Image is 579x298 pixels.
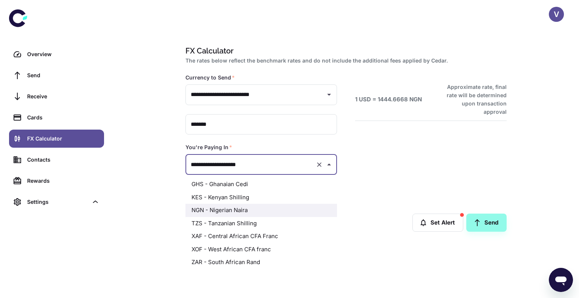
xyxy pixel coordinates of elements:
[324,89,334,100] button: Open
[9,109,104,127] a: Cards
[27,198,88,206] div: Settings
[185,230,337,243] li: XAF - Central African CFA Franc
[185,191,337,204] li: KES - Kenyan Shilling
[185,74,235,81] label: Currency to Send
[9,193,104,211] div: Settings
[185,204,337,217] li: NGN - Nigerian Naira
[438,83,507,116] h6: Approximate rate, final rate will be determined upon transaction approval
[9,172,104,190] a: Rewards
[185,243,337,256] li: XOF - West African CFA franc
[9,151,104,169] a: Contacts
[185,178,337,191] li: GHS - Ghanaian Cedi
[27,134,100,143] div: FX Calculator
[324,159,334,170] button: Close
[9,130,104,148] a: FX Calculator
[185,144,232,151] label: You're Paying In
[27,113,100,122] div: Cards
[27,92,100,101] div: Receive
[9,66,104,84] a: Send
[549,268,573,292] iframe: Button to launch messaging window
[549,7,564,22] button: V
[9,87,104,105] a: Receive
[314,159,325,170] button: Clear
[27,71,100,79] div: Send
[185,45,504,57] h1: FX Calculator
[185,256,337,269] li: ZAR - South African Rand
[466,214,507,232] a: Send
[9,45,104,63] a: Overview
[412,214,463,232] button: Set Alert
[185,217,337,230] li: TZS - Tanzanian Shilling
[27,50,100,58] div: Overview
[27,156,100,164] div: Contacts
[355,95,422,104] h6: 1 USD = 1444.6668 NGN
[27,177,100,185] div: Rewards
